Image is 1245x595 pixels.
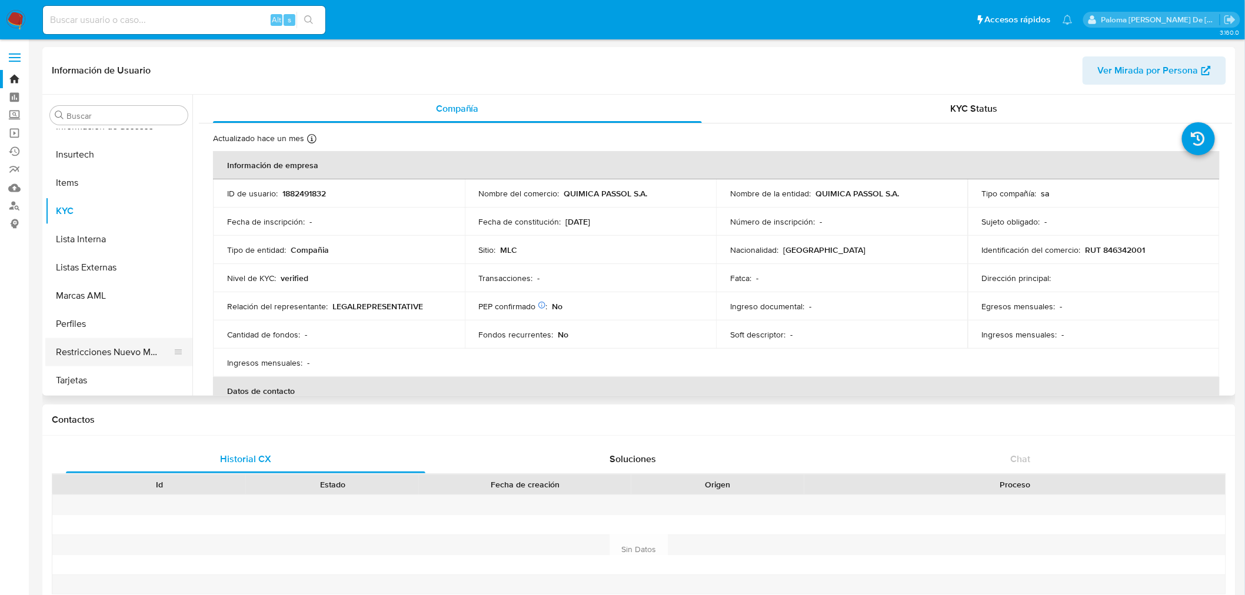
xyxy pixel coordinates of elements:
[558,329,569,340] p: No
[43,12,325,28] input: Buscar usuario o caso...
[436,102,479,115] span: Compañía
[45,282,192,310] button: Marcas AML
[813,479,1217,490] div: Proceso
[982,329,1057,340] p: Ingresos mensuales :
[1098,56,1199,85] span: Ver Mirada por Persona
[479,301,548,312] p: PEP confirmado :
[815,188,899,199] p: QUIMICA PASSOL S.A.
[479,216,561,227] p: Fecha de constitución :
[52,414,1226,426] h1: Contactos
[820,216,822,227] p: -
[45,366,192,395] button: Tarjetas
[479,329,554,340] p: Fondos recurrentes :
[552,301,563,312] p: No
[45,169,192,197] button: Items
[45,225,192,253] button: Lista Interna
[982,188,1037,199] p: Tipo compañía :
[45,141,192,169] button: Insurtech
[307,357,309,368] p: -
[227,301,328,312] p: Relación del representante :
[538,273,540,283] p: -
[227,329,300,340] p: Cantidad de fondos :
[81,479,238,490] div: Id
[66,111,183,121] input: Buscar
[982,216,1040,227] p: Sujeto obligado :
[1083,56,1226,85] button: Ver Mirada por Persona
[227,216,305,227] p: Fecha de inscripción :
[1224,14,1236,26] a: Salir
[610,452,657,466] span: Soluciones
[756,273,758,283] p: -
[1060,301,1063,312] p: -
[982,301,1056,312] p: Egresos mensuales :
[1086,245,1146,255] p: RUT 846342001
[1011,452,1031,466] span: Chat
[297,12,321,28] button: search-icon
[985,14,1051,26] span: Accesos rápidos
[45,253,192,282] button: Listas Externas
[1101,14,1220,25] p: paloma.falcondesoto@mercadolibre.cl
[220,452,271,466] span: Historial CX
[783,245,865,255] p: [GEOGRAPHIC_DATA]
[730,216,815,227] p: Número de inscripción :
[305,329,307,340] p: -
[55,111,64,120] button: Buscar
[309,216,312,227] p: -
[281,273,308,283] p: verified
[213,151,1220,179] th: Información de empresa
[227,273,276,283] p: Nivel de KYC :
[1062,329,1064,340] p: -
[982,245,1081,255] p: Identificación del comercio :
[1041,188,1050,199] p: sa
[809,301,811,312] p: -
[730,245,778,255] p: Nacionalidad :
[790,329,793,340] p: -
[291,245,329,255] p: Compañia
[45,197,192,225] button: KYC
[982,273,1051,283] p: Dirección principal :
[282,188,326,199] p: 1882491832
[479,245,496,255] p: Sitio :
[1045,216,1047,227] p: -
[227,357,302,368] p: Ingresos mensuales :
[227,188,278,199] p: ID de usuario :
[288,14,291,25] span: s
[332,301,423,312] p: LEGALREPRESENTATIVE
[52,65,151,76] h1: Información de Usuario
[1063,15,1073,25] a: Notificaciones
[640,479,796,490] div: Origen
[566,216,591,227] p: [DATE]
[951,102,998,115] span: KYC Status
[564,188,648,199] p: QUIMICA PASSOL S.A.
[272,14,281,25] span: Alt
[254,479,411,490] div: Estado
[427,479,623,490] div: Fecha de creación
[227,245,286,255] p: Tipo de entidad :
[45,310,192,338] button: Perfiles
[730,188,811,199] p: Nombre de la entidad :
[213,133,304,144] p: Actualizado hace un mes
[479,188,560,199] p: Nombre del comercio :
[45,338,183,366] button: Restricciones Nuevo Mundo
[730,329,785,340] p: Soft descriptor :
[213,377,1220,405] th: Datos de contacto
[479,273,533,283] p: Transacciones :
[501,245,518,255] p: MLC
[730,301,804,312] p: Ingreso documental :
[730,273,751,283] p: Fatca :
